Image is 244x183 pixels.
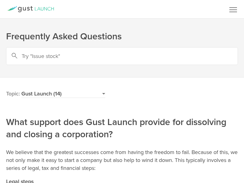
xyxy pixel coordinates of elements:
[6,148,238,172] p: We believe that the greatest successes come from having the freedom to fail. Because of this, we ...
[6,47,238,65] input: Try "Issue stock"
[6,30,238,43] h1: Frequently Asked Questions
[7,6,54,12] a: Gust
[6,48,105,98] h2: Topic:
[6,75,238,141] h2: What support does Gust Launch provide for dissolving and closing a corporation?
